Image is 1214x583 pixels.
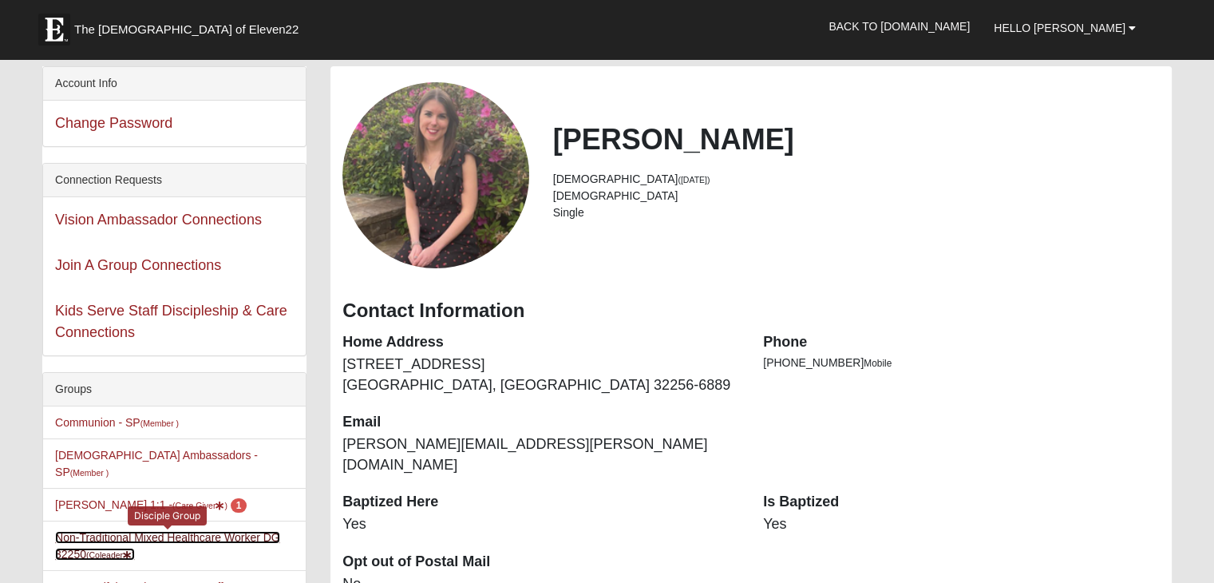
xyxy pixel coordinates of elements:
a: Change Password [55,115,172,131]
span: Hello [PERSON_NAME] [994,22,1125,34]
li: [DEMOGRAPHIC_DATA] [553,188,1160,204]
small: (Member ) [140,418,179,428]
div: Connection Requests [43,164,306,197]
dd: [STREET_ADDRESS] [GEOGRAPHIC_DATA], [GEOGRAPHIC_DATA] 32256-6889 [342,355,739,395]
div: Groups [43,373,306,407]
h2: [PERSON_NAME] [553,122,1160,157]
a: Kids Serve Staff Discipleship & Care Connections [55,303,287,340]
small: ([DATE]) [678,175,710,184]
a: Vision Ambassador Connections [55,212,262,228]
li: [DEMOGRAPHIC_DATA] [553,171,1160,188]
dt: Is Baptized [763,492,1160,513]
img: Eleven22 logo [38,14,70,46]
dt: Opt out of Postal Mail [342,552,739,573]
a: [DEMOGRAPHIC_DATA] Ambassadors - SP(Member ) [55,449,258,478]
dd: Yes [763,514,1160,535]
dd: [PERSON_NAME][EMAIL_ADDRESS][PERSON_NAME][DOMAIN_NAME] [342,434,739,475]
dt: Phone [763,332,1160,353]
dt: Email [342,412,739,433]
a: Hello [PERSON_NAME] [982,8,1148,48]
li: Single [553,204,1160,221]
a: Back to [DOMAIN_NAME] [817,6,982,46]
a: Communion - SP(Member ) [55,416,179,429]
div: Account Info [43,67,306,101]
small: (Member ) [70,468,109,478]
a: The [DEMOGRAPHIC_DATA] of Eleven22 [30,6,350,46]
a: Non-Traditional Mixed Healthcare Worker DG 32250(Coleader) [55,531,280,561]
dd: Yes [342,514,739,535]
dt: Baptized Here [342,492,739,513]
a: Join A Group Connections [55,257,221,273]
span: The [DEMOGRAPHIC_DATA] of Eleven22 [74,22,299,38]
a: [PERSON_NAME] 1:1 -(Care Giver) 1 [55,498,247,511]
li: [PHONE_NUMBER] [763,355,1160,371]
div: Disciple Group [128,506,207,525]
small: (Care Giver ) [172,501,227,510]
small: (Coleader ) [86,550,135,560]
span: number of pending members [231,498,247,513]
span: Mobile [864,358,892,369]
dt: Home Address [342,332,739,353]
a: View Fullsize Photo [342,82,528,268]
h3: Contact Information [342,299,1160,323]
